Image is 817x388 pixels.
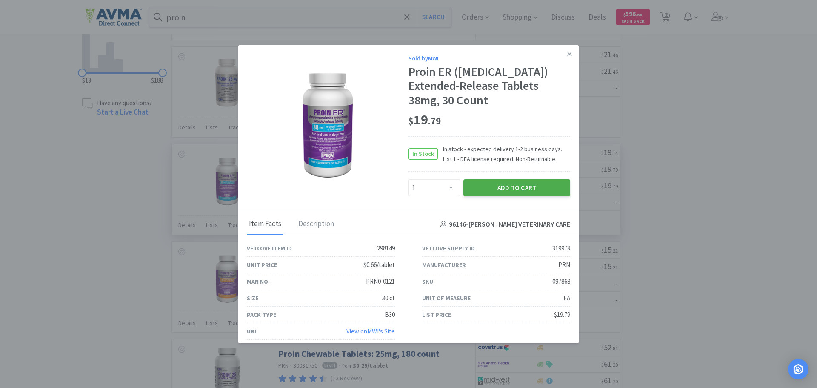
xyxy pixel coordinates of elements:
[247,310,276,319] div: Pack Type
[247,260,277,270] div: Unit Price
[437,219,570,230] h4: 96146 - [PERSON_NAME] VETERINARY CARE
[247,293,258,303] div: Size
[366,276,395,287] div: PRN0-0121
[377,243,395,253] div: 298149
[408,65,570,108] div: Proin ER ([MEDICAL_DATA]) Extended-Release Tablets 38mg, 30 Count
[422,244,475,253] div: Vetcove Supply ID
[247,327,257,336] div: URL
[247,277,270,286] div: Man No.
[382,293,395,303] div: 30 ct
[558,260,570,270] div: PRN
[422,260,466,270] div: Manufacturer
[463,179,570,196] button: Add to Cart
[247,244,292,253] div: Vetcove Item ID
[422,310,451,319] div: List Price
[297,69,359,180] img: 9e153c13aa804be9b71a9ac24b57d25b_319973.png
[428,115,441,127] span: . 79
[385,310,395,320] div: B30
[408,111,441,128] span: 19
[422,277,433,286] div: SKU
[247,214,283,235] div: Item Facts
[554,310,570,320] div: $19.79
[296,214,336,235] div: Description
[346,327,395,335] a: View onMWI's Site
[552,243,570,253] div: 319973
[363,260,395,270] div: $0.66/tablet
[552,276,570,287] div: 097868
[408,54,570,63] div: Sold by MWI
[788,359,808,379] div: Open Intercom Messenger
[408,115,414,127] span: $
[438,144,570,164] span: In stock - expected delivery 1-2 business days. List 1 - DEA license required. Non-Returnable.
[422,293,471,303] div: Unit of Measure
[409,149,437,159] span: In Stock
[563,293,570,303] div: EA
